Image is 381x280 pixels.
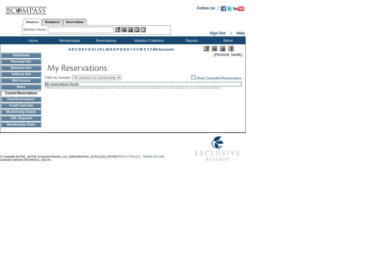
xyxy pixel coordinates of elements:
[1,109,41,115] td: Membership Details
[221,8,226,12] a: Become our fan on Facebook
[100,47,102,51] a: K
[140,27,146,32] img: b_calculator.gif
[204,46,209,51] img: Edit Mode
[134,27,139,32] img: Reservations
[1,59,41,64] td: Personal Info
[197,5,220,13] td: Follow Us ::
[147,47,149,51] a: Y
[124,36,173,44] td: Vacation Collection
[144,47,146,51] a: X
[220,46,225,51] img: Impersonate
[210,31,225,35] a: Sign Out
[45,86,222,90] span: *Please refer to your Club Membership Agreement or check with your Exclusive Ambassador for furth...
[47,61,174,74] img: pgTtlMyReservations.gif
[92,47,94,51] a: H
[1,122,41,127] td: Membership Share
[85,47,87,51] a: F
[75,47,78,51] a: C
[236,31,245,35] a: Help
[51,36,87,44] td: Memberships
[1,116,41,121] td: CWL Requests
[150,47,152,51] a: Z
[130,47,132,51] a: T
[115,27,120,32] img: b_edit.gif
[42,19,63,25] a: Residences
[87,36,124,44] td: Reservations
[143,155,165,158] a: TERMS OF USE
[133,47,136,51] a: U
[45,82,242,86] td: No reservations found.
[1,97,41,102] td: Past Reservations
[23,19,42,26] a: Members
[72,47,74,51] a: B
[123,47,126,51] a: R
[153,47,174,51] a: ER Accounts
[1,53,41,58] td: Dashboard
[233,6,244,11] img: Subscribe to our YouTube Channel
[88,47,91,51] a: G
[191,75,196,79] img: chk_off.JPG
[230,31,232,35] span: ::
[233,8,244,12] a: Subscribe to our YouTube Channel
[117,155,140,158] a: PRIVACY POLICY
[221,6,226,11] img: Become our fan on Facebook
[191,76,242,80] a: Show Cancelled Reservations
[97,47,99,51] a: J
[173,36,209,44] td: Reports
[68,47,71,51] a: A
[1,72,41,77] td: Address Info
[103,47,105,51] a: L
[82,47,84,51] a: E
[209,36,246,44] td: Admin
[14,36,51,44] td: Home
[127,47,129,51] a: S
[5,2,47,15] img: Compass Home
[78,47,81,51] a: D
[45,76,71,79] span: Filter by member:
[228,46,234,51] img: Log Concern/Member Elevation
[95,47,96,51] a: I
[121,27,127,32] img: View
[128,27,133,32] img: Impersonate
[1,84,41,90] td: Notes
[1,91,41,96] td: Current Reservations
[1,103,41,108] td: Credit Card Info
[227,6,232,11] img: Follow us on Twitter
[23,27,48,32] div: Member Name:
[136,47,139,51] a: V
[139,47,143,51] a: W
[110,47,112,51] a: N
[63,19,87,25] a: Reservations
[1,78,41,83] td: Web Access
[189,133,246,165] img: Exclusive Resorts
[227,8,232,12] a: Follow us on Twitter
[113,47,116,51] a: O
[1,65,41,71] td: Business Info
[106,47,109,51] a: M
[212,46,217,51] img: View Mode
[120,47,122,51] a: Q
[214,53,242,57] span: [PERSON_NAME]
[117,47,119,51] a: P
